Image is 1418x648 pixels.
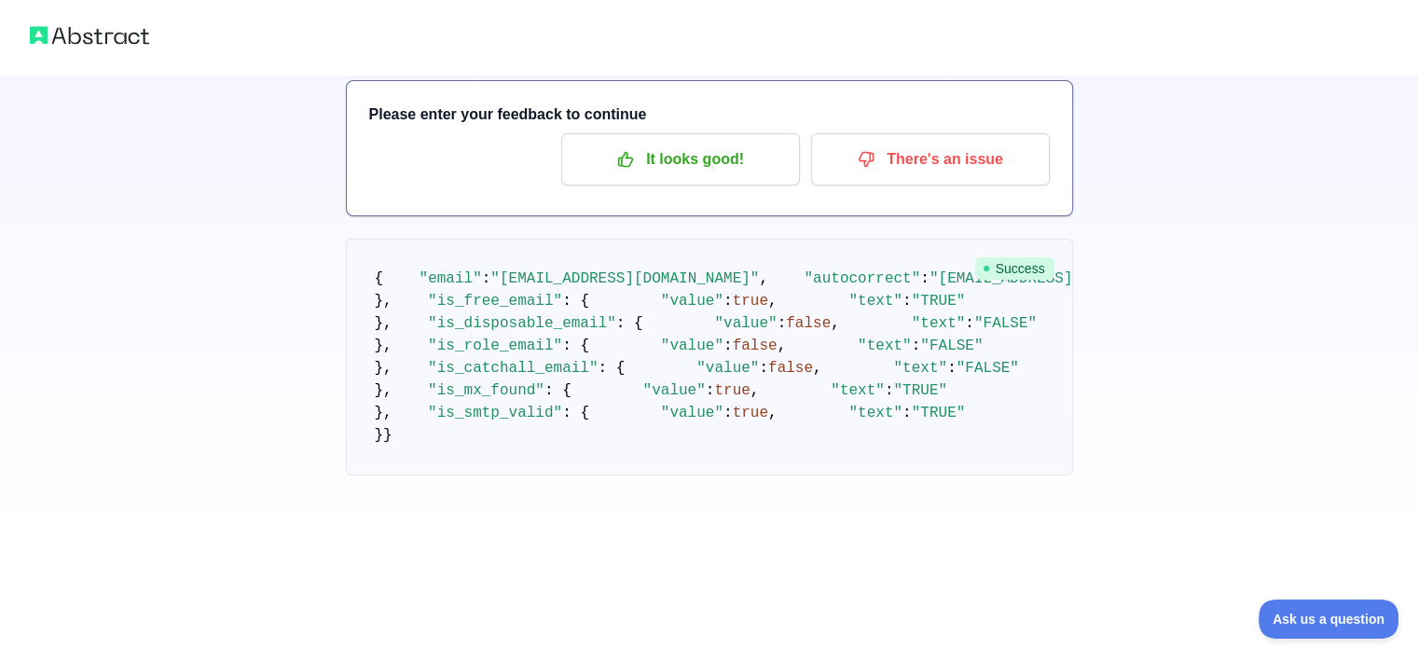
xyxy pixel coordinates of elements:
[912,293,966,310] span: "TRUE"
[661,338,723,354] span: "value"
[599,360,626,377] span: : {
[811,133,1050,186] button: There's an issue
[643,382,706,399] span: "value"
[759,360,768,377] span: :
[723,293,733,310] span: :
[714,382,750,399] span: true
[912,338,921,354] span: :
[768,405,778,421] span: ,
[858,338,912,354] span: "text"
[848,405,902,421] span: "text"
[920,338,983,354] span: "FALSE"
[562,293,589,310] span: : {
[714,315,777,332] span: "value"
[490,270,759,287] span: "[EMAIL_ADDRESS][DOMAIN_NAME]"
[561,133,800,186] button: It looks good!
[575,144,786,175] p: It looks good!
[902,405,912,421] span: :
[706,382,715,399] span: :
[957,360,1019,377] span: "FALSE"
[893,382,947,399] span: "TRUE"
[696,360,759,377] span: "value"
[902,293,912,310] span: :
[428,293,562,310] span: "is_free_email"
[1259,600,1399,639] iframe: Toggle Customer Support
[768,360,813,377] span: false
[661,293,723,310] span: "value"
[428,405,562,421] span: "is_smtp_valid"
[912,405,966,421] span: "TRUE"
[912,315,966,332] span: "text"
[482,270,491,287] span: :
[965,315,974,332] span: :
[804,270,920,287] span: "autocorrect"
[893,360,947,377] span: "text"
[428,315,616,332] span: "is_disposable_email"
[947,360,957,377] span: :
[778,315,787,332] span: :
[723,405,733,421] span: :
[885,382,894,399] span: :
[974,315,1037,332] span: "FALSE"
[30,22,149,48] img: Abstract logo
[733,293,768,310] span: true
[369,103,1050,126] h3: Please enter your feedback to continue
[929,270,1198,287] span: "[EMAIL_ADDRESS][DOMAIN_NAME]"
[831,382,885,399] span: "text"
[759,270,768,287] span: ,
[813,360,822,377] span: ,
[825,144,1036,175] p: There's an issue
[778,338,787,354] span: ,
[786,315,831,332] span: false
[375,270,384,287] span: {
[768,293,778,310] span: ,
[544,382,571,399] span: : {
[562,405,589,421] span: : {
[428,382,544,399] span: "is_mx_found"
[616,315,643,332] span: : {
[562,338,589,354] span: : {
[750,382,760,399] span: ,
[661,405,723,421] span: "value"
[733,405,768,421] span: true
[831,315,840,332] span: ,
[848,293,902,310] span: "text"
[975,257,1054,280] span: Success
[428,338,562,354] span: "is_role_email"
[420,270,482,287] span: "email"
[733,338,778,354] span: false
[920,270,929,287] span: :
[428,360,598,377] span: "is_catchall_email"
[723,338,733,354] span: :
